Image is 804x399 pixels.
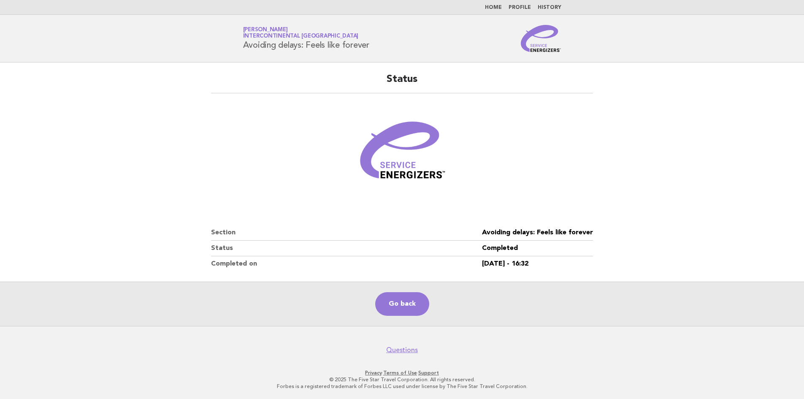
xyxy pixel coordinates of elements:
img: Service Energizers [521,25,561,52]
dt: Status [211,241,482,256]
a: Terms of Use [383,370,417,376]
dd: Avoiding delays: Feels like forever [482,225,593,241]
a: Home [485,5,502,10]
dt: Completed on [211,256,482,271]
span: InterContinental [GEOGRAPHIC_DATA] [243,34,359,39]
a: Questions [386,346,418,354]
a: [PERSON_NAME]InterContinental [GEOGRAPHIC_DATA] [243,27,359,39]
dt: Section [211,225,482,241]
dd: Completed [482,241,593,256]
a: History [538,5,561,10]
a: Support [418,370,439,376]
h2: Status [211,73,593,93]
p: · · [144,369,661,376]
h1: Avoiding delays: Feels like forever [243,27,369,49]
img: Verified [352,103,453,205]
a: Profile [509,5,531,10]
a: Privacy [365,370,382,376]
a: Go back [375,292,429,316]
p: © 2025 The Five Star Travel Corporation. All rights reserved. [144,376,661,383]
p: Forbes is a registered trademark of Forbes LLC used under license by The Five Star Travel Corpora... [144,383,661,390]
dd: [DATE] - 16:32 [482,256,593,271]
